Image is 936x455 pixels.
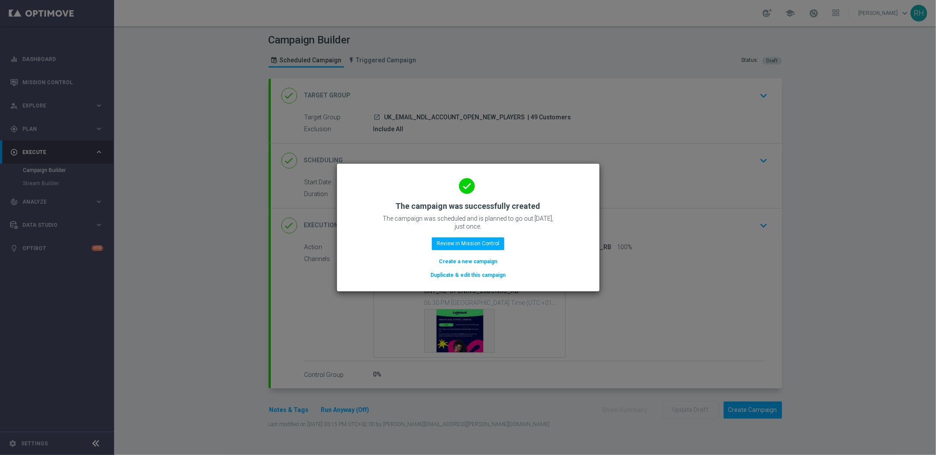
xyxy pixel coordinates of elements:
i: done [459,178,475,194]
button: Duplicate & edit this campaign [430,270,506,280]
h2: The campaign was successfully created [396,201,541,211]
button: Review in Mission Control [432,237,504,250]
button: Create a new campaign [438,257,498,266]
p: The campaign was scheduled and is planned to go out [DATE], just once. [380,215,556,230]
